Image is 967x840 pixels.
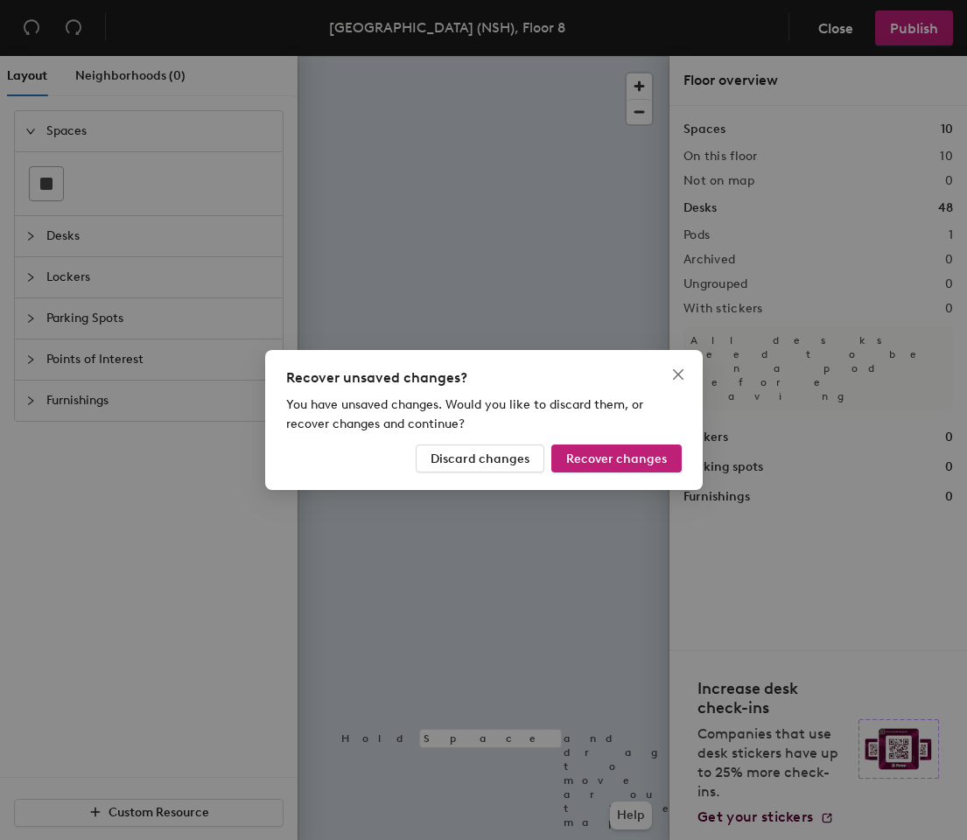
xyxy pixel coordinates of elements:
button: Close [664,360,692,388]
span: Recover changes [566,451,667,466]
span: close [671,367,685,381]
span: You have unsaved changes. Would you like to discard them, or recover changes and continue? [286,397,643,431]
span: Discard changes [431,451,529,466]
span: Close [664,367,692,381]
button: Discard changes [416,444,544,472]
div: Recover unsaved changes? [286,367,682,388]
button: Recover changes [551,444,682,472]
